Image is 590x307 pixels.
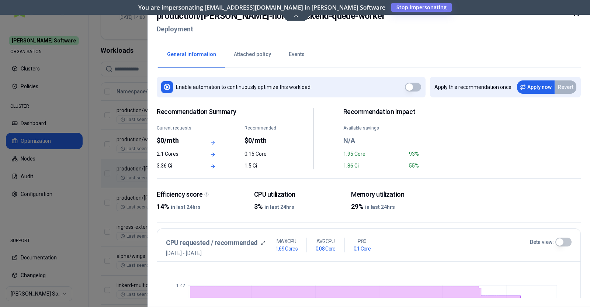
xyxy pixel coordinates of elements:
[343,125,405,131] div: Available savings
[343,108,471,116] h2: Recommendation Impact
[171,204,201,210] span: in last 24hrs
[157,190,233,199] div: Efficiency score
[166,249,265,257] span: [DATE] - [DATE]
[157,125,196,131] div: Current requests
[275,245,298,252] h1: 1.69 Cores
[225,42,280,68] button: Attached policy
[158,42,225,68] button: General information
[166,238,258,248] h3: CPU requested / recommended
[254,190,330,199] div: CPU utilization
[157,9,385,23] h2: production / [PERSON_NAME]-home-backend-queue-worker
[157,23,385,36] h2: Deployment
[176,283,185,288] tspan: 1.42
[277,238,296,245] p: MAX CPU
[157,108,284,116] span: Recommendation Summary
[254,201,330,212] div: 3%
[351,190,427,199] div: Memory utilization
[244,150,284,158] div: 0.15 Core
[354,245,371,252] h1: 0.1 Core
[351,201,427,212] div: 29%
[244,162,284,169] div: 1.5 Gi
[358,238,366,245] p: P80
[343,162,405,169] div: 1.86 Gi
[316,245,336,252] h1: 0.08 Core
[316,238,335,245] p: AVG CPU
[517,80,555,94] button: Apply now
[244,125,284,131] div: Recommended
[157,162,196,169] div: 3.36 Gi
[343,135,405,146] div: N/A
[157,135,196,146] div: $0/mth
[409,150,470,158] div: 93%
[280,42,313,68] button: Events
[365,204,395,210] span: in last 24hrs
[157,150,196,158] div: 2.1 Cores
[434,83,513,91] p: Apply this recommendation once.
[244,135,284,146] div: $0/mth
[530,238,554,246] label: Beta view:
[409,162,470,169] div: 55%
[264,204,294,210] span: in last 24hrs
[343,150,405,158] div: 1.95 Core
[157,201,233,212] div: 14%
[176,83,312,91] p: Enable automation to continuously optimize this workload.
